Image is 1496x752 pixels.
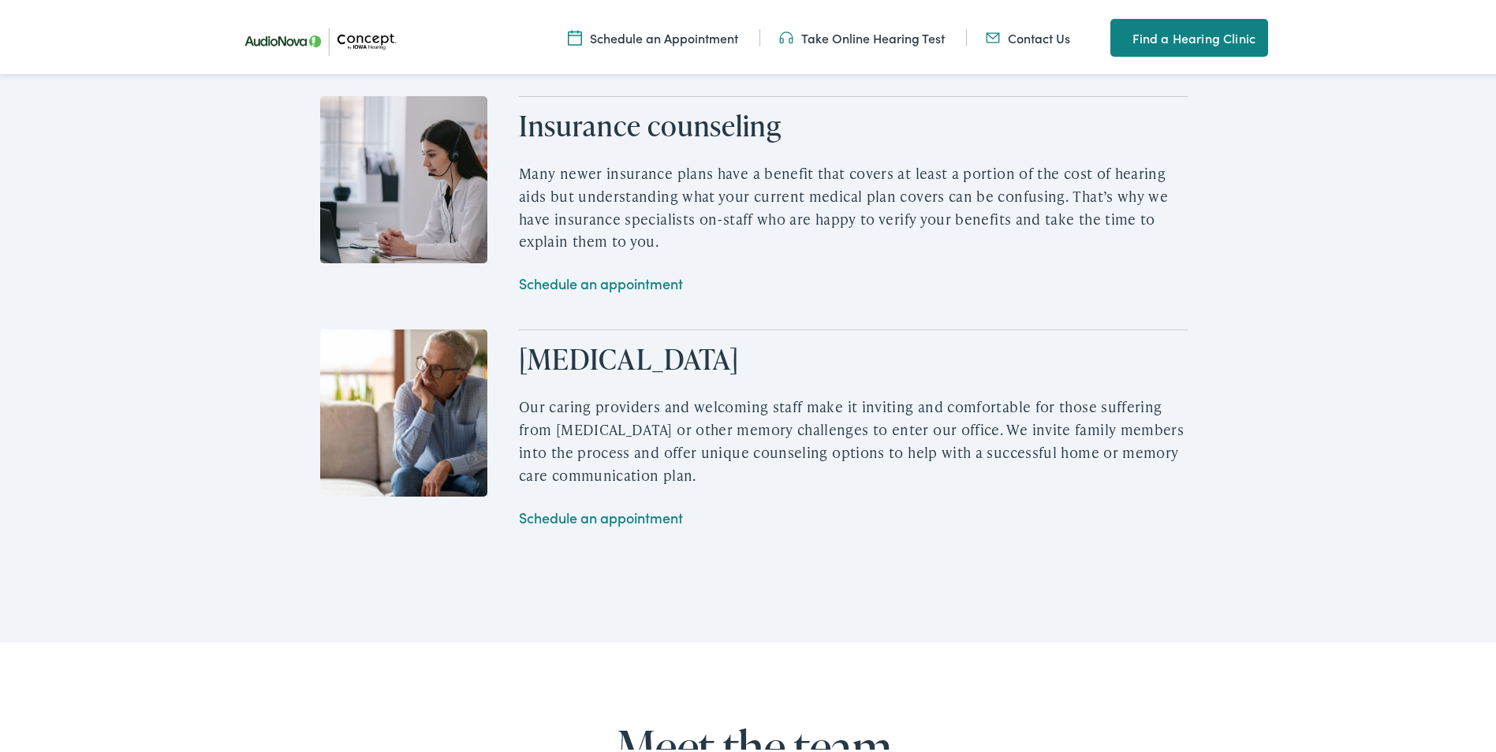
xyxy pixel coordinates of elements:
h2: [MEDICAL_DATA] [519,339,1188,373]
img: utility icon [779,26,793,43]
p: Many newer insurance plans have a benefit that covers at least a portion of the cost of hearing a... [519,159,1188,250]
img: An Iowa man thinks deeply about his hearing loss exam from Concept by Iowa Hearing. [320,326,487,493]
img: utility icon [986,26,1000,43]
img: A calendar icon to schedule an appointment at Concept by Iowa Hearing. [568,26,582,43]
p: Our caring providers and welcoming staff make it inviting and comfortable for those suffering fro... [519,393,1188,483]
img: A hearing specialist conducts a virtual hearing exam at Concept by Iowa Hearing. [320,93,487,260]
a: Take Online Hearing Test [779,26,945,43]
a: Schedule an appointment [519,504,683,524]
h2: Insurance counseling [519,106,1188,140]
a: Schedule an Appointment [568,26,738,43]
img: utility icon [1110,25,1125,44]
a: Schedule an appointment [519,270,683,290]
a: Contact Us [986,26,1070,43]
a: Find a Hearing Clinic [1110,16,1268,54]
